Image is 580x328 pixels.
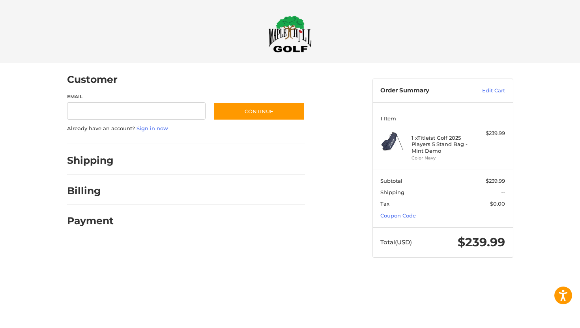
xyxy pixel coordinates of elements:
span: -- [501,189,505,195]
h2: Customer [67,73,118,86]
h4: 1 x Titleist Golf 2025 Players 5 Stand Bag - Mint Demo [412,135,472,154]
h3: Order Summary [380,87,465,95]
h2: Payment [67,215,114,227]
a: Coupon Code [380,212,416,219]
h2: Billing [67,185,113,197]
span: $239.99 [458,235,505,249]
span: Tax [380,201,389,207]
label: Email [67,93,206,100]
li: Color Navy [412,155,472,161]
p: Already have an account? [67,125,305,133]
span: $239.99 [486,178,505,184]
span: Shipping [380,189,404,195]
a: Sign in now [137,125,168,131]
h2: Shipping [67,154,114,167]
h3: 1 Item [380,115,505,122]
span: $0.00 [490,201,505,207]
button: Continue [213,102,305,120]
div: $239.99 [474,129,505,137]
img: Maple Hill Golf [268,15,312,52]
span: Subtotal [380,178,402,184]
span: Total (USD) [380,238,412,246]
a: Edit Cart [465,87,505,95]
